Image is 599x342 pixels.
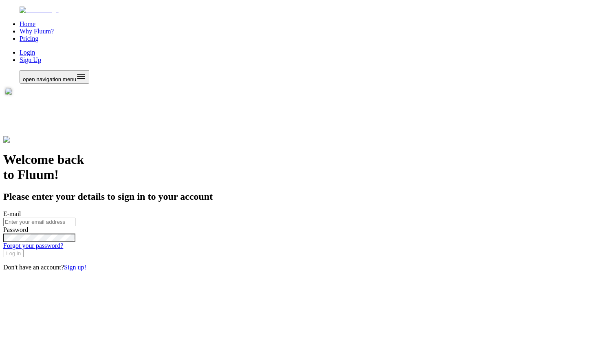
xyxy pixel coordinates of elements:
[3,242,63,249] a: Forgot your password?
[3,234,75,242] input: Password
[64,264,86,271] a: Sign up!
[20,35,38,42] a: Pricing
[3,218,75,226] input: E-mail
[3,264,596,271] p: Don't have an account?
[20,56,41,63] a: Sign Up
[20,70,89,84] button: Open menu
[20,7,59,14] img: Fluum Logo
[3,136,40,143] img: Fluum logo
[23,76,76,82] span: open navigation menu
[1,88,51,138] img: Fluum Duck sticker
[20,20,35,27] a: Home
[3,152,596,182] h1: Welcome back to Fluum!
[20,28,54,35] a: Why Fluum?
[3,210,21,217] span: E-mail
[3,191,596,202] h2: Please enter your details to sign in to your account
[3,226,28,233] span: Password
[20,49,35,56] a: Login
[3,249,24,257] button: Log in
